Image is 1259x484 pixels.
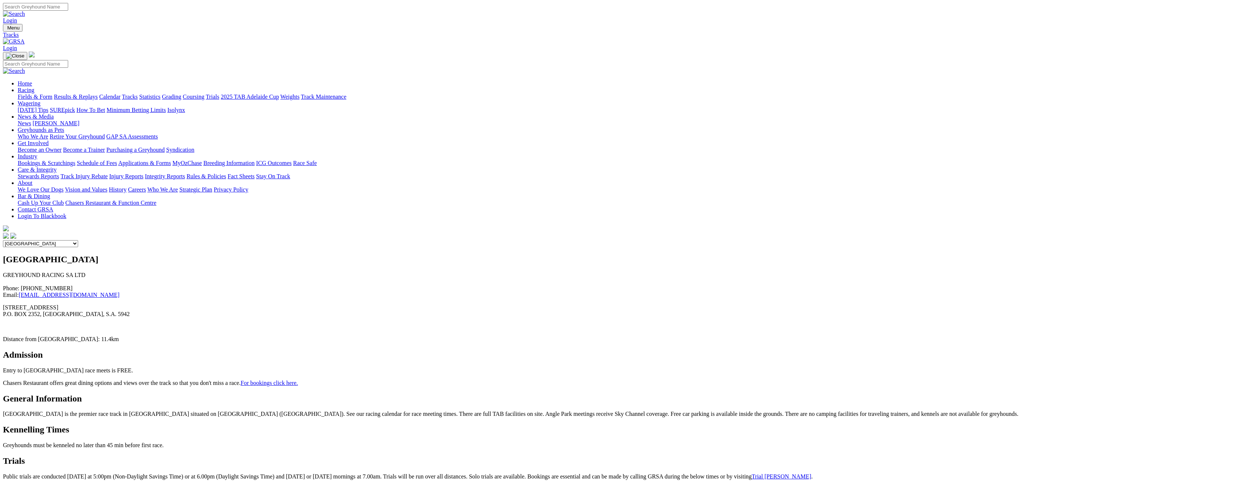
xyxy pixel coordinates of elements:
[18,193,50,199] a: Bar & Dining
[29,52,35,57] img: logo-grsa-white.png
[109,186,126,193] a: History
[18,206,53,213] a: Contact GRSA
[3,3,68,11] input: Search
[183,94,204,100] a: Coursing
[18,94,1256,100] div: Racing
[18,186,63,193] a: We Love Our Dogs
[18,107,48,113] a: [DATE] Tips
[3,11,25,17] img: Search
[3,350,1256,360] h2: Admission
[18,153,37,159] a: Industry
[106,147,165,153] a: Purchasing a Greyhound
[3,442,1256,449] p: Greyhounds must be kenneled no later than 45 min before first race.
[228,173,255,179] a: Fact Sheets
[54,94,98,100] a: Results & Replays
[203,160,255,166] a: Breeding Information
[3,225,9,231] img: logo-grsa-white.png
[3,272,1256,298] p: GREYHOUND RACING SA LTD Phone: [PHONE_NUMBER] Email:
[293,160,317,166] a: Race Safe
[3,68,25,74] img: Search
[145,173,185,179] a: Integrity Reports
[139,94,161,100] a: Statistics
[18,100,41,106] a: Wagering
[3,233,9,239] img: facebook.svg
[18,200,64,206] a: Cash Up Your Club
[109,173,143,179] a: Injury Reports
[118,160,171,166] a: Applications & Forms
[221,94,279,100] a: 2025 TAB Adelaide Cup
[18,160,75,166] a: Bookings & Scratchings
[106,107,166,113] a: Minimum Betting Limits
[18,180,32,186] a: About
[206,94,219,100] a: Trials
[752,473,811,480] a: Trial [PERSON_NAME]
[186,173,226,179] a: Rules & Policies
[18,120,31,126] a: News
[18,133,48,140] a: Who We Are
[3,456,1256,466] h2: Trials
[3,17,17,24] a: Login
[10,233,16,239] img: twitter.svg
[18,147,62,153] a: Become an Owner
[18,186,1256,193] div: About
[3,425,1256,435] h2: Kennelling Times
[50,107,75,113] a: SUREpick
[6,53,24,59] img: Close
[77,107,105,113] a: How To Bet
[280,94,300,100] a: Weights
[3,367,1256,374] p: Entry to [GEOGRAPHIC_DATA] race meets is FREE.
[18,147,1256,153] div: Get Involved
[122,94,138,100] a: Tracks
[7,25,20,31] span: Menu
[50,133,105,140] a: Retire Your Greyhound
[3,394,1256,404] h2: General Information
[18,140,49,146] a: Get Involved
[18,94,52,100] a: Fields & Form
[214,186,248,193] a: Privacy Policy
[256,173,290,179] a: Stay On Track
[179,186,212,193] a: Strategic Plan
[3,38,25,45] img: GRSA
[18,120,1256,127] div: News & Media
[128,186,146,193] a: Careers
[99,94,120,100] a: Calendar
[3,255,1256,264] h2: [GEOGRAPHIC_DATA]
[18,127,64,133] a: Greyhounds as Pets
[65,200,156,206] a: Chasers Restaurant & Function Centre
[3,52,27,60] button: Toggle navigation
[3,32,1256,38] a: Tracks
[18,213,66,219] a: Login To Blackbook
[18,80,32,87] a: Home
[18,173,1256,180] div: Care & Integrity
[3,24,22,32] button: Toggle navigation
[106,133,158,140] a: GAP SA Assessments
[60,173,108,179] a: Track Injury Rebate
[301,94,346,100] a: Track Maintenance
[18,166,57,173] a: Care & Integrity
[3,336,1256,343] p: Distance from [GEOGRAPHIC_DATA]: 11.4km
[77,160,117,166] a: Schedule of Fees
[19,292,120,298] a: [EMAIL_ADDRESS][DOMAIN_NAME]
[3,473,1256,480] p: Public trials are conducted [DATE] at 5:00pm (Non-Daylight Savings Time) or at 6.00pm (Daylight S...
[18,173,59,179] a: Stewards Reports
[3,45,17,51] a: Login
[18,107,1256,113] div: Wagering
[18,160,1256,166] div: Industry
[172,160,202,166] a: MyOzChase
[3,411,1256,417] p: [GEOGRAPHIC_DATA] is the premier race track in [GEOGRAPHIC_DATA] situated on [GEOGRAPHIC_DATA] ([...
[3,304,1256,318] p: [STREET_ADDRESS] P.O. BOX 2352, [GEOGRAPHIC_DATA], S.A. 5942
[63,147,105,153] a: Become a Trainer
[18,133,1256,140] div: Greyhounds as Pets
[18,113,54,120] a: News & Media
[162,94,181,100] a: Grading
[18,87,34,93] a: Racing
[147,186,178,193] a: Who We Are
[256,160,291,166] a: ICG Outcomes
[65,186,107,193] a: Vision and Values
[167,107,185,113] a: Isolynx
[241,380,298,386] a: For bookings click here.
[3,60,68,68] input: Search
[18,200,1256,206] div: Bar & Dining
[32,120,79,126] a: [PERSON_NAME]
